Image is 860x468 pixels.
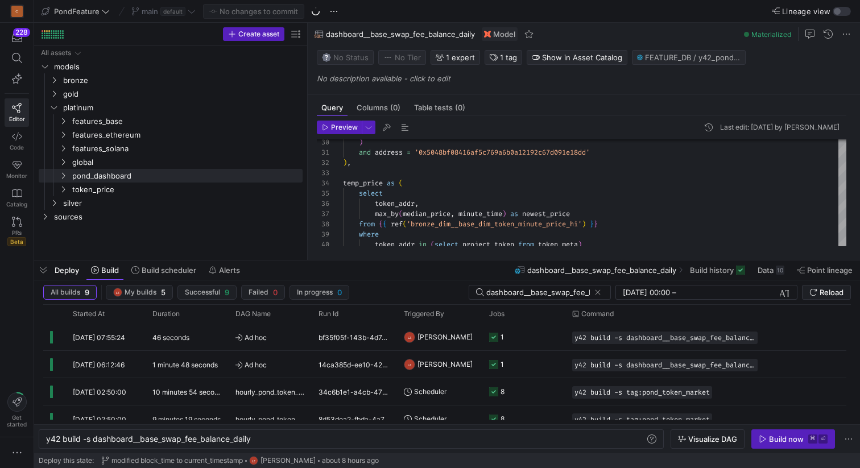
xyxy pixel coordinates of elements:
span: ( [431,240,435,249]
span: y42 build -s tag:pond_token_market [574,388,710,396]
span: Failed [249,288,268,296]
span: platinum [63,101,301,114]
span: In progress [297,288,333,296]
button: Show in Asset Catalog [527,50,627,65]
div: LZ [249,456,258,465]
span: median_price [403,209,450,218]
span: Visualize DAG [688,434,737,444]
input: Start datetime [623,288,670,297]
span: FEATURE_DB / y42_pondfeature_main / DASHBOARD__BASE_SWAP_FEE_BALANCE_DAILY [645,53,741,62]
span: { [379,219,383,229]
span: Build history [690,266,734,275]
span: select [359,189,383,198]
span: [DATE] 02:50:00 [73,415,126,424]
div: 36 [317,198,329,209]
span: from [518,240,534,249]
span: ) [502,209,506,218]
span: Jobs [489,310,505,318]
button: 228 [5,27,29,48]
div: 34c6b1e1-a4cb-47b8-a941-9f0e4dbfc5c0 [312,378,397,405]
span: [PERSON_NAME] [261,457,316,465]
y42-duration: 46 seconds [152,333,189,342]
span: sources [54,210,301,223]
span: Command [581,310,614,318]
a: Editor [5,98,29,127]
div: Press SPACE to select this row. [39,210,303,223]
span: minute_time [458,209,502,218]
span: ( [399,179,403,188]
span: silver [63,197,301,210]
div: Press SPACE to select this row. [39,142,303,155]
span: y42 build -s dashboard__base_swap_fee_balance_daily [574,334,755,342]
button: Failed0 [241,285,285,300]
span: Duration [152,310,180,318]
span: ( [403,219,407,229]
span: My builds [125,288,156,296]
span: (0) [455,104,465,111]
span: } [590,219,594,229]
div: Press SPACE to select this row. [39,128,303,142]
y42-duration: 9 minutes 19 seconds [152,415,221,424]
a: C [5,2,29,21]
span: y42 build -s dashboard__base_swap_fee_balance_daily [574,361,755,369]
span: All builds [51,288,80,296]
kbd: ⌘ [808,434,817,444]
span: Monitor [6,172,27,179]
span: token_addr [375,240,415,249]
span: Ad hoc [235,351,305,378]
span: Beta [7,237,26,246]
span: 9 [85,288,89,297]
button: Preview [317,121,362,134]
div: 38 [317,219,329,229]
a: Monitor [5,155,29,184]
span: token_addr [375,199,415,208]
div: Press SPACE to select this row. [39,46,303,60]
div: All assets [41,49,71,57]
span: project_token [462,240,514,249]
div: Press SPACE to select this row. [39,114,303,128]
span: ( [399,209,403,218]
img: No tier [383,53,392,62]
span: Table tests [414,104,465,111]
button: Alerts [204,260,245,280]
div: 8 [501,378,505,405]
span: Point lineage [807,266,853,275]
span: ) [343,158,347,167]
div: C [11,6,23,17]
span: DAG Name [235,310,271,318]
span: hourly_pond_token_market [235,406,305,433]
div: 228 [13,28,30,37]
button: modified block_time to current_timestampLZ[PERSON_NAME]about 8 hours ago [98,453,382,468]
span: { [383,219,387,229]
button: Data10 [753,260,789,280]
span: – [672,288,676,297]
img: No status [322,53,331,62]
div: 8 [501,405,505,432]
button: 1 expert [431,50,480,65]
button: No tierNo Tier [378,50,426,65]
div: 39 [317,229,329,239]
span: about 8 hours ago [322,457,379,465]
div: Press SPACE to select this row. [39,87,303,101]
span: as [387,179,395,188]
y42-duration: 1 minute 48 seconds [152,361,218,369]
div: Last edit: [DATE] by [PERSON_NAME] [720,123,840,131]
span: Reload [820,288,844,297]
span: Query [321,104,343,111]
span: 'bronze_dim__base_dim_token_minute_price_hi' [407,219,582,229]
span: PRs [12,229,22,236]
span: , [415,199,419,208]
y42-duration: 10 minutes 54 seconds [152,388,226,396]
p: No description available - click to edit [317,74,855,83]
span: No Tier [383,53,421,62]
span: Successful [185,288,220,296]
span: Catalog [6,201,27,208]
div: Press SPACE to select this row. [43,405,847,433]
span: ) [582,219,586,229]
div: LZ [404,332,415,343]
div: 32 [317,158,329,168]
span: Scheduler [414,378,446,405]
span: Code [10,144,24,151]
span: and [359,148,371,157]
span: [DATE] 06:12:46 [73,361,125,369]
